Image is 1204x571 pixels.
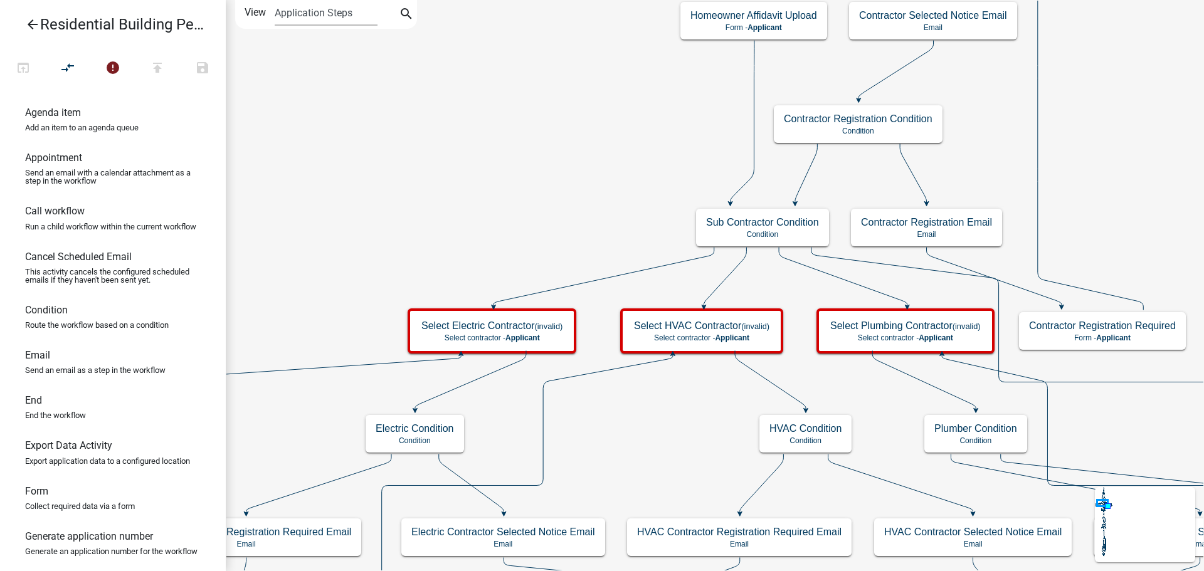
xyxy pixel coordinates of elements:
[535,322,563,331] small: (invalid)
[25,547,198,555] p: Generate an application number for the workflow
[25,485,48,497] h6: Form
[195,60,210,78] i: save
[411,540,595,548] p: Email
[25,321,169,329] p: Route the workflow based on a condition
[25,205,85,217] h6: Call workflow
[25,223,196,231] p: Run a child workflow within the current workflow
[715,333,749,342] span: Applicant
[25,268,201,284] p: This activity cancels the configured scheduled emails if they haven't been sent yet.
[859,23,1007,32] p: Email
[884,540,1062,548] p: Email
[25,123,139,132] p: Add an item to an agenda queue
[421,333,562,342] p: Select contractor -
[25,366,166,374] p: Send an email as a step in the workflow
[25,411,86,419] p: End the workflow
[919,333,953,342] span: Applicant
[396,5,416,25] button: search
[830,333,981,342] p: Select contractor -
[1,55,46,82] button: Test Workflow
[399,6,414,24] i: search
[859,9,1007,21] h5: Contractor Selected Notice Email
[25,169,201,185] p: Send an email with a calendar attachment as a step in the workflow
[637,540,842,548] p: Email
[690,9,817,21] h5: Homeowner Affidavit Upload
[141,526,351,538] h5: Electric Contractor Registration Required Email
[150,60,165,78] i: publish
[25,457,190,465] p: Export application data to a configured location
[180,55,225,82] button: Save
[634,333,769,342] p: Select contractor -
[421,320,562,332] h5: Select Electric Contractor
[934,422,1017,434] h5: Plumber Condition
[1029,333,1176,342] p: Form -
[706,230,819,239] p: Condition
[45,55,90,82] button: Auto Layout
[25,349,50,361] h6: Email
[690,23,817,32] p: Form -
[634,320,769,332] h5: Select HVAC Contractor
[637,526,842,538] h5: HVAC Contractor Registration Required Email
[90,55,135,82] button: 4 problems in this workflow
[1,55,225,85] div: Workflow actions
[105,60,120,78] i: error
[25,530,153,542] h6: Generate application number
[376,436,454,445] p: Condition
[505,333,540,342] span: Applicant
[861,230,992,239] p: Email
[769,422,842,434] h5: HVAC Condition
[141,540,351,548] p: Email
[706,216,819,228] h5: Sub Contractor Condition
[135,55,180,82] button: Publish
[953,322,981,331] small: (invalid)
[25,152,82,164] h6: Appointment
[884,526,1062,538] h5: HVAC Contractor Selected Notice Email
[25,17,40,34] i: arrow_back
[25,439,112,451] h6: Export Data Activity
[934,436,1017,445] p: Condition
[10,10,206,39] a: Residential Building Permit
[25,107,81,118] h6: Agenda item
[784,113,932,125] h5: Contractor Registration Condition
[16,60,31,78] i: open_in_browser
[830,320,981,332] h5: Select Plumbing Contractor
[741,322,769,331] small: (invalid)
[1096,333,1131,342] span: Applicant
[784,127,932,135] p: Condition
[25,502,135,510] p: Collect required data via a form
[411,526,595,538] h5: Electric Contractor Selected Notice Email
[769,436,842,445] p: Condition
[61,60,76,78] i: compare_arrows
[25,394,42,406] h6: End
[1029,320,1176,332] h5: Contractor Registration Required
[861,216,992,228] h5: Contractor Registration Email
[747,23,782,32] span: Applicant
[25,304,68,316] h6: Condition
[376,422,454,434] h5: Electric Condition
[25,251,132,263] h6: Cancel Scheduled Email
